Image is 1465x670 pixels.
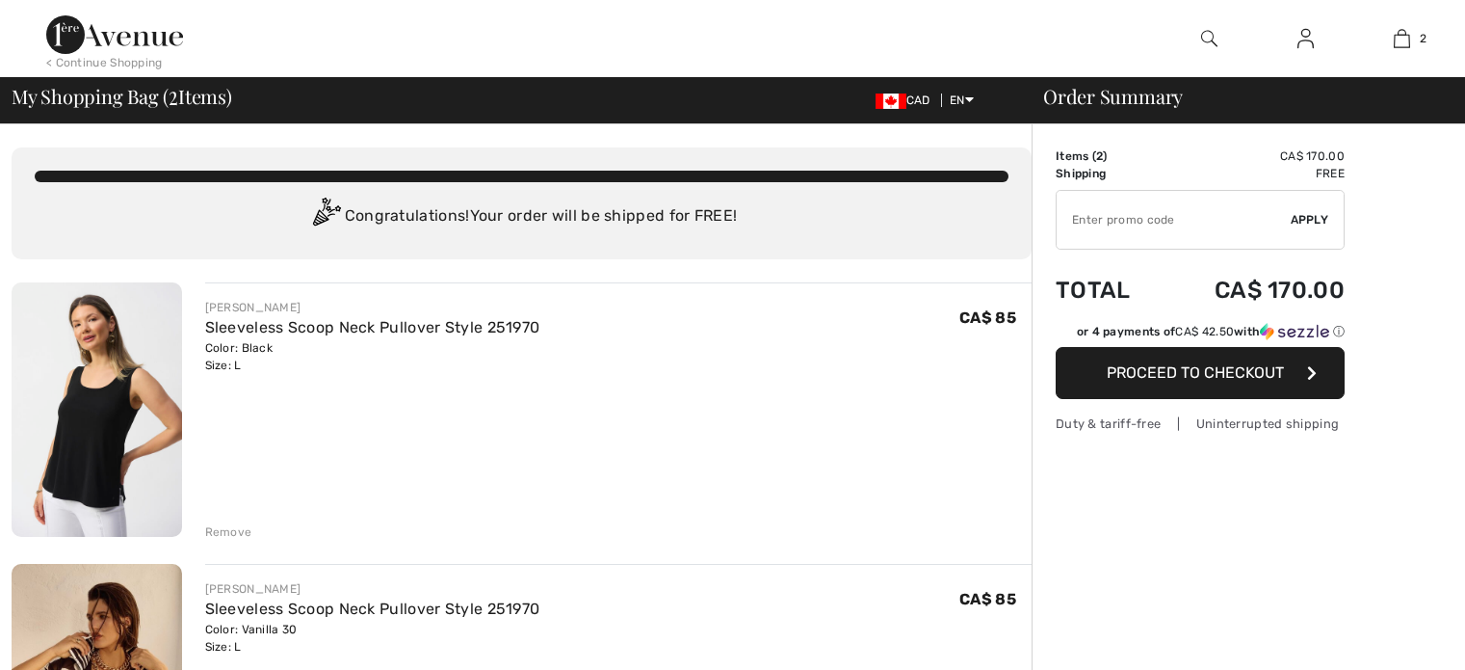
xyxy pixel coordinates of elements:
[46,15,183,54] img: 1ère Avenue
[1056,257,1161,323] td: Total
[1056,347,1345,399] button: Proceed to Checkout
[205,299,540,316] div: [PERSON_NAME]
[1354,27,1449,50] a: 2
[876,94,906,109] img: Canadian Dollar
[205,318,540,336] a: Sleeveless Scoop Neck Pullover Style 251970
[205,621,540,656] div: Color: Vanilla 30 Size: L
[205,523,252,541] div: Remove
[1056,323,1345,347] div: or 4 payments ofCA$ 42.50withSezzle Click to learn more about Sezzle
[205,580,540,598] div: [PERSON_NAME]
[12,282,182,537] img: Sleeveless Scoop Neck Pullover Style 251970
[1096,149,1103,163] span: 2
[1175,325,1234,338] span: CA$ 42.50
[1161,147,1345,165] td: CA$ 170.00
[205,600,540,618] a: Sleeveless Scoop Neck Pullover Style 251970
[1056,415,1345,433] div: Duty & tariff-free | Uninterrupted shipping
[35,198,1008,236] div: Congratulations! Your order will be shipped for FREE!
[169,82,178,107] span: 2
[1260,323,1329,340] img: Sezzle
[959,308,1016,327] span: CA$ 85
[1107,363,1284,382] span: Proceed to Checkout
[1201,27,1217,50] img: search the website
[1057,191,1291,249] input: Promo code
[1077,323,1345,340] div: or 4 payments of with
[205,339,540,374] div: Color: Black Size: L
[306,198,345,236] img: Congratulation2.svg
[1161,257,1345,323] td: CA$ 170.00
[1282,27,1329,51] a: Sign In
[1056,165,1161,182] td: Shipping
[1297,27,1314,50] img: My Info
[1291,211,1329,228] span: Apply
[950,94,974,107] span: EN
[1420,30,1426,47] span: 2
[959,590,1016,608] span: CA$ 85
[1056,147,1161,165] td: Items ( )
[12,87,232,106] span: My Shopping Bag ( Items)
[1020,87,1453,106] div: Order Summary
[1394,27,1410,50] img: My Bag
[876,94,938,107] span: CAD
[1161,165,1345,182] td: Free
[46,54,163,71] div: < Continue Shopping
